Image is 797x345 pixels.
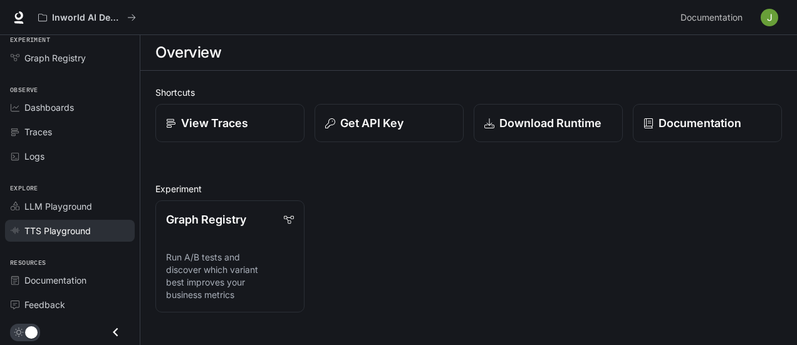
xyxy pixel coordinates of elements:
span: Graph Registry [24,51,86,64]
span: Documentation [680,10,742,26]
a: TTS Playground [5,220,135,242]
p: View Traces [181,115,248,131]
a: Logs [5,145,135,167]
span: TTS Playground [24,224,91,237]
p: Graph Registry [166,211,246,228]
button: User avatar [757,5,782,30]
a: Download Runtime [474,104,623,142]
span: Dark mode toggle [25,325,38,339]
p: Inworld AI Demos [52,13,122,23]
button: All workspaces [33,5,142,30]
span: Traces [24,125,52,138]
a: LLM Playground [5,195,135,217]
span: Dashboards [24,101,74,114]
p: Run A/B tests and discover which variant best improves your business metrics [166,251,294,301]
a: Documentation [675,5,752,30]
p: Download Runtime [499,115,602,131]
p: Documentation [659,115,741,131]
button: Get API Key [315,104,464,142]
span: Logs [24,150,44,163]
img: User avatar [761,9,778,26]
a: View Traces [155,104,305,142]
a: Traces [5,121,135,143]
a: Documentation [633,104,782,142]
span: LLM Playground [24,200,92,213]
a: Documentation [5,269,135,291]
a: Graph Registry [5,47,135,69]
span: Documentation [24,274,86,287]
button: Close drawer [102,319,130,345]
p: Get API Key [340,115,404,131]
a: Graph RegistryRun A/B tests and discover which variant best improves your business metrics [155,200,305,312]
a: Dashboards [5,96,135,118]
a: Feedback [5,294,135,316]
span: Feedback [24,298,65,311]
h1: Overview [155,40,221,65]
h2: Shortcuts [155,86,782,99]
h2: Experiment [155,182,782,195]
